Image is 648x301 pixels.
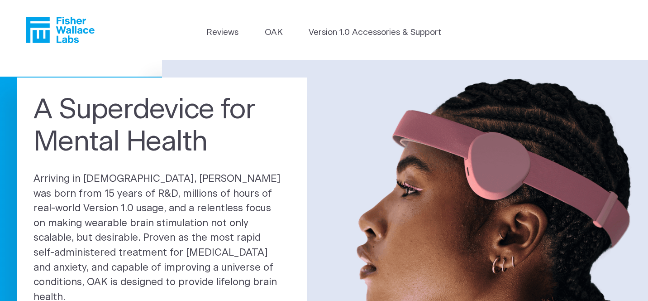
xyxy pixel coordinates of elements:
a: OAK [265,26,283,39]
a: Version 1.0 Accessories & Support [309,26,442,39]
a: Reviews [206,26,238,39]
h1: A Superdevice for Mental Health [33,94,291,158]
a: Fisher Wallace [26,17,95,43]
